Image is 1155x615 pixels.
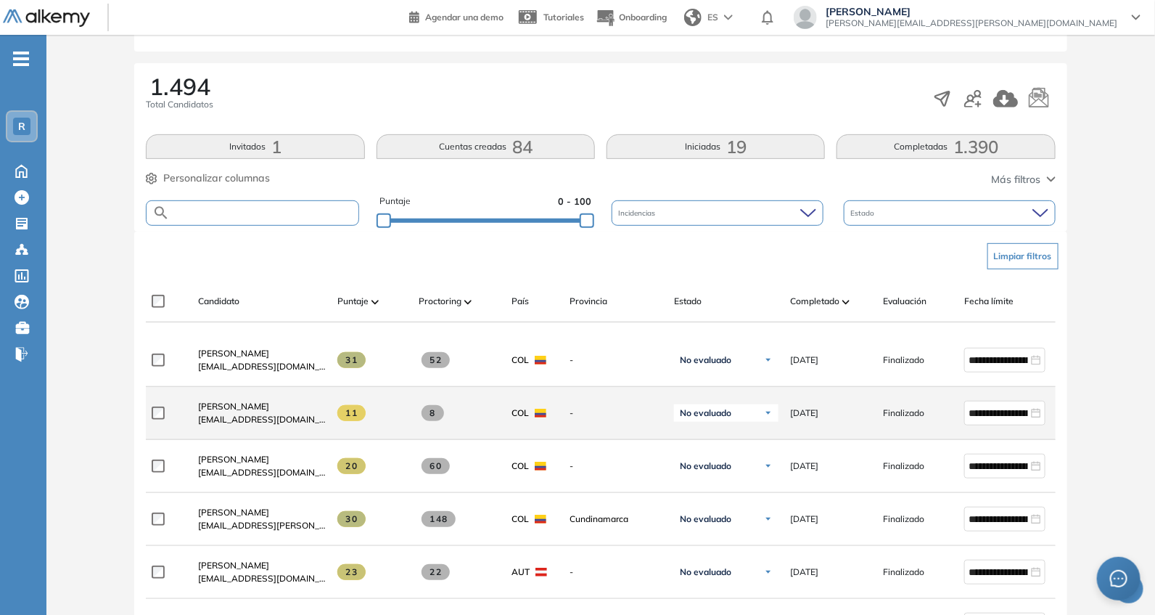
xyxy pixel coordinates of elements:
a: [PERSON_NAME] [198,453,326,466]
span: 30 [337,511,366,527]
span: [DATE] [790,354,818,367]
span: COL [511,407,529,420]
span: 0 - 100 [558,195,591,208]
span: Finalizado [883,566,924,579]
span: [PERSON_NAME] [198,507,269,518]
span: [EMAIL_ADDRESS][DOMAIN_NAME] [198,360,326,373]
span: Finalizado [883,460,924,473]
img: [missing "en.ARROW_ALT" translation] [464,300,472,304]
span: 1.494 [149,75,210,98]
span: [PERSON_NAME] [826,6,1117,17]
span: Finalizado [883,354,924,367]
span: Tutoriales [543,12,584,23]
span: [EMAIL_ADDRESS][DOMAIN_NAME] [198,413,326,426]
div: Incidencias [612,200,823,226]
span: 8 [422,405,444,421]
div: Estado [844,200,1056,226]
span: [EMAIL_ADDRESS][DOMAIN_NAME] [198,466,326,479]
button: Limpiar filtros [987,243,1059,269]
span: ES [707,11,718,24]
img: [missing "en.ARROW_ALT" translation] [842,300,850,304]
span: COL [511,460,529,473]
img: Ícono de flecha [764,356,773,364]
span: - [570,407,662,420]
img: COL [535,515,546,524]
img: COL [535,462,546,471]
span: Personalizar columnas [163,171,270,186]
span: [DATE] [790,566,818,579]
button: Invitados1 [146,134,364,159]
span: 22 [422,564,450,580]
button: Iniciadas19 [607,134,825,159]
span: 31 [337,352,366,368]
img: Ícono de flecha [764,515,773,524]
a: [PERSON_NAME] [198,506,326,519]
button: Personalizar columnas [146,171,270,186]
span: R [18,121,25,132]
span: Puntaje [379,195,411,208]
span: - [570,460,662,473]
span: [EMAIL_ADDRESS][DOMAIN_NAME] [198,572,326,585]
span: [PERSON_NAME][EMAIL_ADDRESS][PERSON_NAME][DOMAIN_NAME] [826,17,1117,29]
span: Evaluación [883,295,926,308]
span: No evaluado [680,354,731,366]
span: [PERSON_NAME] [198,348,269,359]
button: Cuentas creadas84 [377,134,595,159]
span: No evaluado [680,407,731,419]
span: [DATE] [790,513,818,526]
img: Ícono de flecha [764,568,773,577]
span: - [570,566,662,579]
span: AUT [511,566,530,579]
span: Completado [790,295,839,308]
button: Onboarding [596,2,667,33]
span: Finalizado [883,407,924,420]
a: Agendar una demo [409,7,503,25]
img: COL [535,409,546,418]
button: Completadas1.390 [837,134,1055,159]
span: Fecha límite [964,295,1014,308]
img: SEARCH_ALT [152,204,170,222]
span: [EMAIL_ADDRESS][PERSON_NAME][DOMAIN_NAME] [198,519,326,532]
span: COL [511,513,529,526]
span: [DATE] [790,460,818,473]
img: AUT [535,568,547,577]
i: - [13,57,29,60]
span: Estado [851,208,878,219]
img: COL [535,356,546,364]
img: arrow [724,15,733,20]
span: [PERSON_NAME] [198,454,269,465]
a: [PERSON_NAME] [198,400,326,413]
span: País [511,295,529,308]
span: [PERSON_NAME] [198,401,269,412]
span: Proctoring [419,295,461,308]
img: Ícono de flecha [764,409,773,418]
span: [DATE] [790,407,818,420]
span: [PERSON_NAME] [198,560,269,571]
span: Finalizado [883,513,924,526]
span: 148 [422,511,456,527]
span: - [570,354,662,367]
span: 20 [337,458,366,474]
span: Puntaje [337,295,369,308]
img: world [684,9,702,26]
span: Candidato [198,295,239,308]
span: 23 [337,564,366,580]
img: [missing "en.ARROW_ALT" translation] [371,300,379,304]
span: No evaluado [680,513,731,525]
a: [PERSON_NAME] [198,559,326,572]
span: COL [511,354,529,367]
span: Total Candidatos [146,98,213,111]
span: 11 [337,405,366,421]
span: message [1110,570,1127,587]
button: Más filtros [992,172,1056,187]
span: Incidencias [619,208,659,219]
span: Cundinamarca [570,513,662,526]
span: No evaluado [680,566,731,578]
span: Agendar una demo [425,12,503,23]
span: Provincia [570,295,607,308]
span: Onboarding [619,12,667,23]
span: Estado [674,295,702,308]
img: Logo [3,9,90,28]
a: [PERSON_NAME] [198,347,326,360]
span: No evaluado [680,460,731,472]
